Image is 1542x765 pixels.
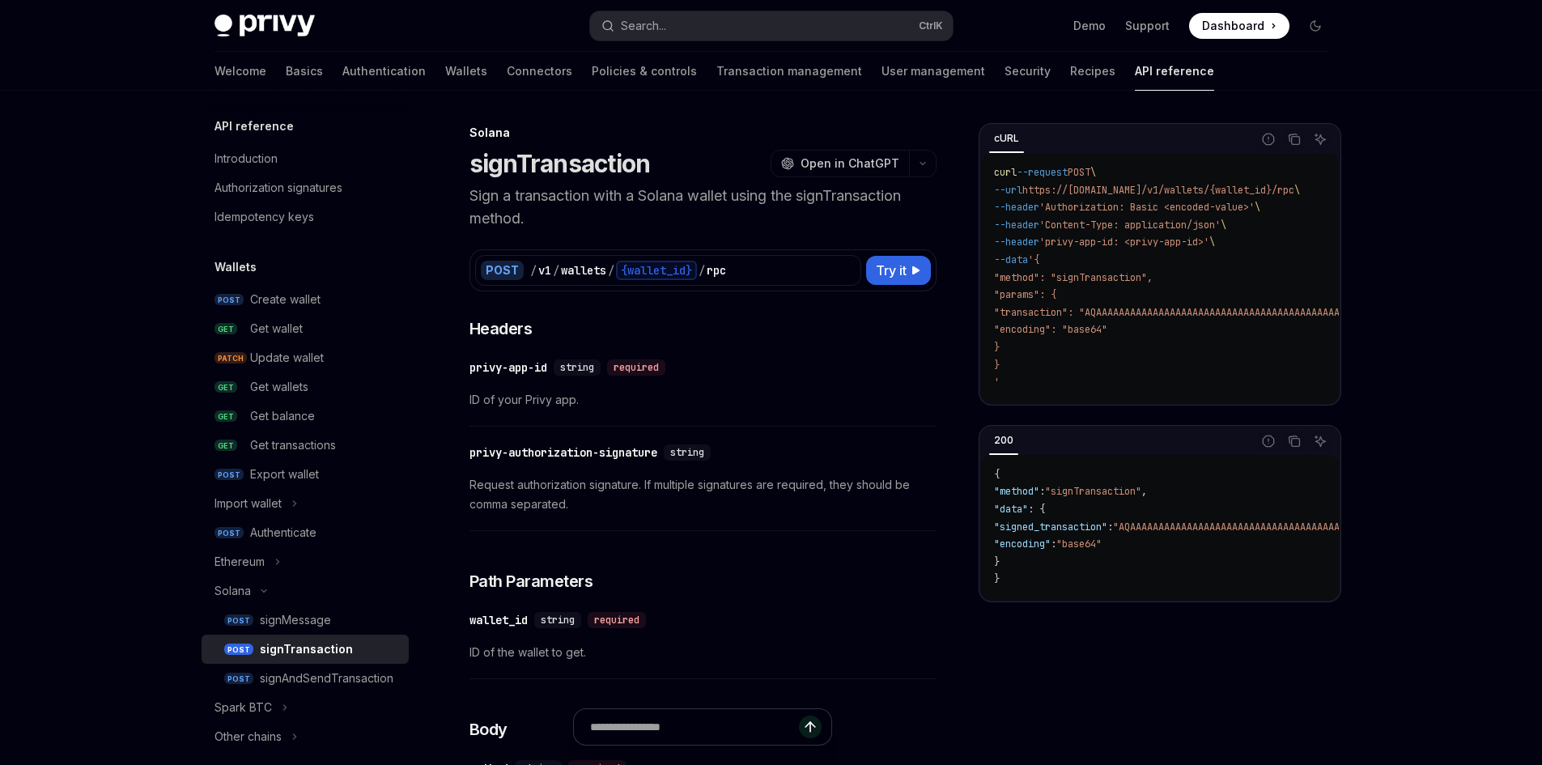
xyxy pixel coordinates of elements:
div: Export wallet [250,465,319,484]
span: --url [994,184,1022,197]
div: privy-authorization-signature [469,444,657,461]
button: Toggle Solana section [202,576,409,606]
span: ' [994,376,1000,389]
span: Dashboard [1202,18,1264,34]
button: Toggle Other chains section [202,722,409,751]
span: ID of your Privy app. [469,390,937,410]
span: \ [1255,201,1260,214]
span: curl [994,166,1017,179]
button: Ask AI [1310,129,1331,150]
a: Support [1125,18,1170,34]
div: POST [481,261,524,280]
button: Toggle dark mode [1302,13,1328,39]
span: "signTransaction" [1045,485,1141,498]
div: / [608,262,614,278]
span: Ctrl K [919,19,943,32]
div: / [699,262,705,278]
a: Recipes [1070,52,1115,91]
a: PATCHUpdate wallet [202,343,409,372]
div: Get wallet [250,319,303,338]
span: POST [215,527,244,539]
span: } [994,359,1000,372]
a: Policies & controls [592,52,697,91]
div: Solana [215,581,251,601]
div: rpc [707,262,726,278]
span: "params": { [994,288,1056,301]
div: required [607,359,665,376]
span: PATCH [215,352,247,364]
button: Toggle Ethereum section [202,547,409,576]
span: GET [215,440,237,452]
button: Report incorrect code [1258,129,1279,150]
button: Toggle Import wallet section [202,489,409,518]
span: --header [994,236,1039,249]
a: Security [1005,52,1051,91]
span: "data" [994,503,1028,516]
div: wallet_id [469,612,528,628]
span: 'privy-app-id: <privy-app-id>' [1039,236,1209,249]
div: Get balance [250,406,315,426]
div: / [530,262,537,278]
span: : [1039,485,1045,498]
a: GETGet wallets [202,372,409,402]
span: 'Authorization: Basic <encoded-value>' [1039,201,1255,214]
span: } [994,341,1000,354]
div: Get wallets [250,377,308,397]
span: { [994,468,1000,481]
div: Import wallet [215,494,282,513]
input: Ask a question... [590,709,799,745]
span: , [1141,485,1147,498]
a: POSTAuthenticate [202,518,409,547]
span: POST [224,673,253,685]
a: POSTsignAndSendTransaction [202,664,409,693]
div: Get transactions [250,436,336,455]
div: signAndSendTransaction [260,669,393,688]
img: dark logo [215,15,315,37]
a: Authentication [342,52,426,91]
span: https://[DOMAIN_NAME]/v1/wallets/{wallet_id}/rpc [1022,184,1294,197]
span: "base64" [1056,538,1102,550]
span: \ [1090,166,1096,179]
a: Introduction [202,144,409,173]
span: } [994,572,1000,585]
a: Dashboard [1189,13,1289,39]
span: '{ [1028,253,1039,266]
div: Update wallet [250,348,324,368]
div: cURL [989,129,1024,148]
button: Send message [799,716,822,738]
div: signTransaction [260,640,353,659]
div: Search... [621,16,666,36]
div: / [553,262,559,278]
button: Report incorrect code [1258,431,1279,452]
a: GETGet wallet [202,314,409,343]
div: Introduction [215,149,278,168]
div: Other chains [215,727,282,746]
a: POSTCreate wallet [202,285,409,314]
span: Request authorization signature. If multiple signatures are required, they should be comma separa... [469,475,937,514]
h5: Wallets [215,257,257,277]
a: User management [881,52,985,91]
a: GETGet transactions [202,431,409,460]
span: --request [1017,166,1068,179]
a: Basics [286,52,323,91]
span: Open in ChatGPT [801,155,899,172]
span: POST [215,469,244,481]
span: "method": "signTransaction", [994,271,1153,284]
a: POSTsignMessage [202,606,409,635]
button: Open in ChatGPT [771,150,909,177]
span: : { [1028,503,1045,516]
span: : [1051,538,1056,550]
button: Try it [866,256,931,285]
button: Ask AI [1310,431,1331,452]
span: \ [1221,219,1226,232]
span: "encoding" [994,538,1051,550]
span: string [560,361,594,374]
div: required [588,612,646,628]
div: privy-app-id [469,359,547,376]
div: 200 [989,431,1018,450]
a: API reference [1135,52,1214,91]
span: POST [224,644,253,656]
span: "method" [994,485,1039,498]
div: v1 [538,262,551,278]
span: "signed_transaction" [994,521,1107,533]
